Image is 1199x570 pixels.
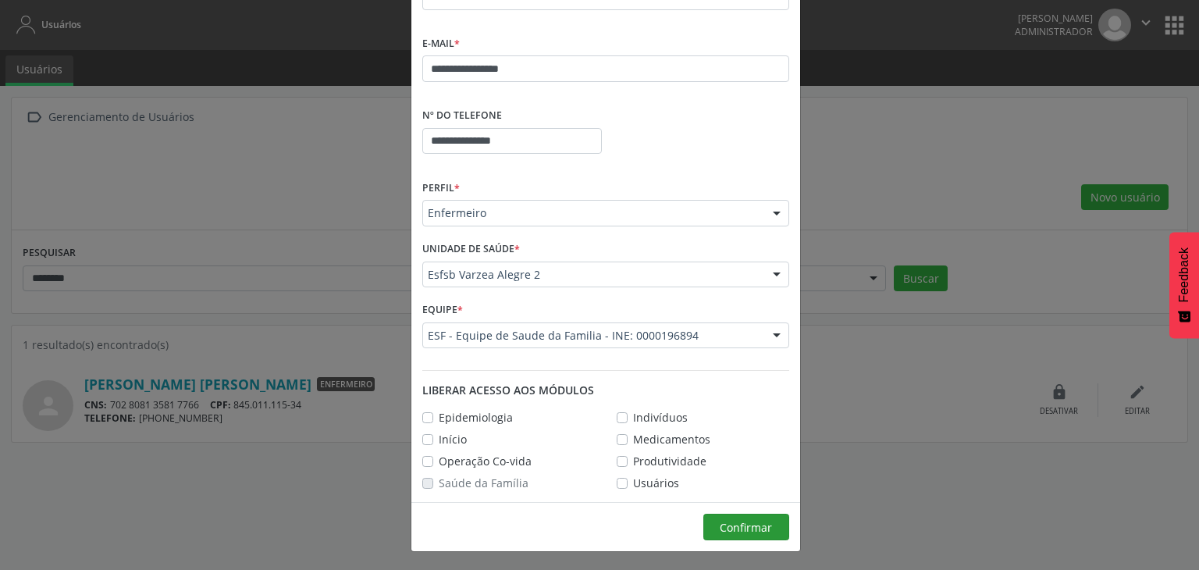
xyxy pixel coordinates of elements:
label: Epidemiologia [439,409,513,426]
label: Início [439,431,467,447]
label: Medicamentos [633,431,710,447]
label: Nº do Telefone [422,104,502,128]
label: Saúde da Família [439,475,528,491]
label: Equipe [422,298,463,322]
button: Confirmar [703,514,789,540]
label: Perfil [422,176,460,200]
label: Produtividade [633,453,706,469]
span: ESF - Equipe de Saude da Familia - INE: 0000196894 [428,328,757,344]
label: E-mail [422,32,460,56]
label: Unidade de saúde [422,237,520,262]
span: Feedback [1177,248,1191,302]
div: Liberar acesso aos módulos [422,382,789,398]
span: Enfermeiro [428,205,757,221]
span: Esfsb Varzea Alegre 2 [428,267,757,283]
label: Operação Co-vida [439,453,532,469]
label: Usuários [633,475,679,491]
label: Indivíduos [633,409,688,426]
span: Confirmar [720,520,772,535]
button: Feedback - Mostrar pesquisa [1169,232,1199,338]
